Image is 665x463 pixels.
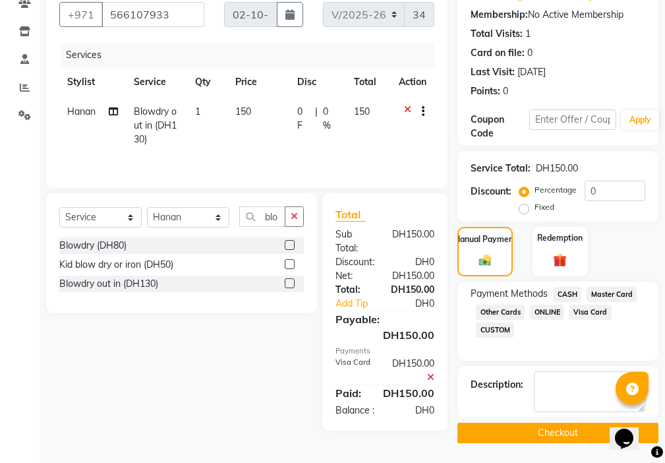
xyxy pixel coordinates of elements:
th: Service [126,67,187,97]
span: 150 [354,106,370,117]
div: Services [61,43,444,67]
div: Visa Card [326,357,382,385]
span: 150 [235,106,251,117]
span: Visa Card [569,305,612,320]
input: Search by Name/Mobile/Email/Code [101,2,204,27]
label: Manual Payment [453,233,517,245]
div: Coupon Code [471,113,529,140]
span: Blowdry out in (DH130) [134,106,177,145]
a: Add Tip [326,297,395,311]
th: Total [346,67,391,97]
div: Kid blow dry or iron (DH50) [59,258,173,272]
label: Percentage [535,184,577,196]
span: CUSTOM [476,323,514,338]
input: Search or Scan [239,206,285,227]
div: DH0 [395,297,444,311]
label: Redemption [537,232,583,244]
button: Checkout [457,423,658,443]
div: 1 [525,27,531,41]
iframe: chat widget [610,410,652,450]
button: +971 [59,2,103,27]
th: Stylist [59,67,126,97]
div: DH150.00 [373,385,444,401]
div: Net: [326,269,382,283]
div: Total Visits: [471,27,523,41]
th: Disc [289,67,346,97]
div: Payments [335,346,434,357]
span: Master Card [587,287,637,302]
div: Balance : [326,404,385,417]
th: Price [227,67,289,97]
div: DH0 [385,404,444,417]
div: Points: [471,84,500,98]
div: DH0 [385,255,444,269]
div: DH150.00 [326,327,444,343]
span: 0 F [297,105,310,133]
span: 1 [195,106,200,117]
span: Hanan [67,106,96,117]
div: Blowdry (DH80) [59,239,127,253]
th: Action [391,67,434,97]
span: Other Cards [476,305,525,320]
span: CASH [553,287,581,302]
th: Qty [187,67,227,97]
img: _gift.svg [549,252,571,268]
div: DH150.00 [536,162,578,175]
div: DH150.00 [382,269,444,283]
div: DH150.00 [382,228,444,255]
div: Total: [326,283,381,297]
span: 0 % [323,105,338,133]
div: Payable: [326,311,444,327]
div: Discount: [326,255,385,269]
div: Blowdry out in (DH130) [59,277,158,291]
div: 0 [527,46,533,60]
button: Apply [622,110,659,130]
span: Payment Methods [471,287,548,301]
label: Fixed [535,201,554,213]
input: Enter Offer / Coupon Code [529,109,616,130]
span: Total [335,208,366,222]
div: Membership: [471,8,528,22]
div: Service Total: [471,162,531,175]
div: DH150.00 [381,283,444,297]
div: Sub Total: [326,228,382,255]
div: Description: [471,378,523,392]
div: No Active Membership [471,8,645,22]
img: _cash.svg [475,253,495,267]
div: Last Visit: [471,65,515,79]
div: 0 [503,84,508,98]
div: DH150.00 [382,357,444,385]
div: Card on file: [471,46,525,60]
span: ONLINE [530,305,564,320]
div: [DATE] [517,65,546,79]
span: | [315,105,318,133]
div: Discount: [471,185,511,199]
div: Paid: [326,385,373,401]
